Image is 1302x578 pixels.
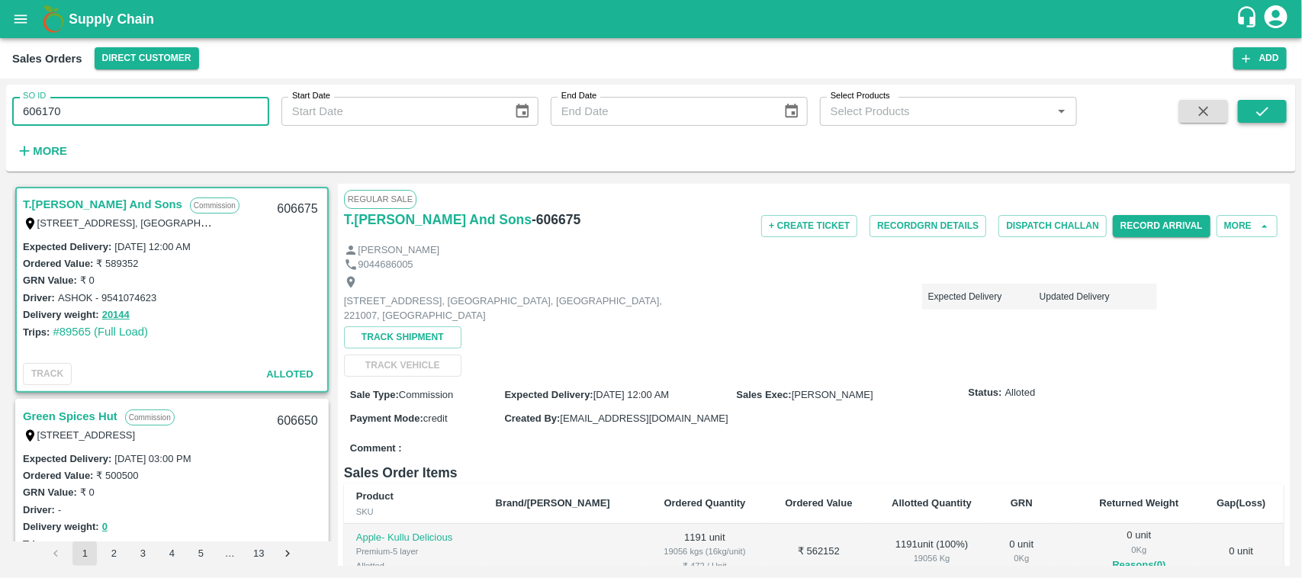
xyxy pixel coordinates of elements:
h6: T.[PERSON_NAME] And Sons [344,209,532,230]
label: ₹ 589352 [96,258,138,269]
label: Trips: [23,538,50,550]
p: [STREET_ADDRESS], [GEOGRAPHIC_DATA], [GEOGRAPHIC_DATA], 221007, [GEOGRAPHIC_DATA] [344,294,687,323]
span: [PERSON_NAME] [792,389,873,400]
a: Supply Chain [69,8,1236,30]
p: Commission [190,197,240,214]
button: Dispatch Challan [998,215,1107,237]
p: Updated Delivery [1040,290,1151,303]
button: More [1217,215,1278,237]
label: ₹ 500500 [96,470,138,481]
p: [PERSON_NAME] [358,243,439,258]
div: SKU [356,505,471,519]
div: 0 Kg [1005,551,1040,565]
label: [STREET_ADDRESS], [GEOGRAPHIC_DATA], [GEOGRAPHIC_DATA], 221007, [GEOGRAPHIC_DATA] [37,217,500,229]
b: Product [356,490,394,502]
div: customer-support [1236,5,1262,33]
a: T.[PERSON_NAME] And Sons [23,194,182,214]
button: page 1 [72,541,97,566]
b: Gap(Loss) [1217,497,1265,509]
div: 19056 kgs (16kg/unit) [656,544,754,558]
button: Track Shipment [344,326,461,348]
input: End Date [551,97,771,126]
b: Ordered Quantity [664,497,746,509]
label: SO ID [23,90,46,102]
label: Sale Type : [350,389,399,400]
button: Go to page 13 [246,541,271,566]
label: ASHOK - 9541074623 [58,292,156,303]
label: - [58,504,61,515]
span: Alloted [1005,386,1036,400]
p: 9044686005 [358,258,413,272]
label: Delivery weight: [23,521,99,532]
button: 20144 [102,307,130,324]
span: [EMAIL_ADDRESS][DOMAIN_NAME] [560,413,728,424]
div: 19056 Kg [884,551,980,565]
button: Choose date [777,97,806,126]
div: 0 Kg [1091,543,1187,557]
strong: More [33,145,67,157]
label: ₹ 0 [80,275,95,286]
button: Go to page 2 [101,541,126,566]
button: + Create Ticket [761,215,857,237]
button: Go to page 3 [130,541,155,566]
input: Enter SO ID [12,97,269,126]
b: Ordered Value [785,497,852,509]
img: logo [38,4,69,34]
div: 606650 [268,403,326,439]
label: Expected Delivery : [504,389,593,400]
span: Commission [399,389,454,400]
h6: - 606675 [532,209,580,230]
label: Status: [969,386,1002,400]
label: [STREET_ADDRESS] [37,429,136,441]
h6: Sales Order Items [344,462,1284,483]
button: Open [1052,101,1072,121]
nav: pagination navigation [41,541,302,566]
div: Allotted [356,559,471,573]
div: Premium-5 layer [356,544,471,558]
span: Alloted [266,368,313,380]
label: Payment Mode : [350,413,423,424]
b: Brand/[PERSON_NAME] [496,497,610,509]
p: Commission [125,409,175,425]
label: [DATE] 12:00 AM [114,241,190,252]
a: #89565 (Full Load) [53,326,148,338]
label: GRN Value: [23,275,77,286]
p: Apple- Kullu Delicious [356,531,471,545]
div: 1191 unit ( 100 %) [884,538,980,566]
label: Comment : [350,442,402,456]
div: ₹ 472 / Unit [656,559,754,573]
b: GRN [1011,497,1033,509]
button: Go to next page [275,541,300,566]
label: Expected Delivery : [23,241,111,252]
a: Green Spices Hut [23,406,117,426]
div: Sales Orders [12,49,82,69]
label: ₹ 0 [80,486,95,498]
label: Driver: [23,292,55,303]
label: End Date [561,90,596,102]
button: Record Arrival [1113,215,1210,237]
button: Choose date [508,97,537,126]
input: Start Date [281,97,502,126]
button: Select DC [95,47,199,69]
label: Sales Exec : [737,389,792,400]
label: Ordered Value: [23,470,93,481]
div: 0 unit [1091,528,1187,574]
button: Go to page 5 [188,541,213,566]
b: Returned Weight [1100,497,1179,509]
label: Trips: [23,326,50,338]
label: Driver: [23,504,55,515]
input: Select Products [825,101,1047,121]
b: Allotted Quantity [892,497,972,509]
button: More [12,138,71,164]
span: credit [423,413,448,424]
button: Reasons(0) [1091,557,1187,574]
span: Regular Sale [344,190,416,208]
button: RecordGRN Details [870,215,986,237]
div: 606675 [268,191,326,227]
label: Expected Delivery : [23,453,111,464]
label: [DATE] 03:00 PM [114,453,191,464]
button: 0 [102,519,108,536]
label: GRN Value: [23,486,77,498]
button: open drawer [3,2,38,37]
span: [DATE] 12:00 AM [593,389,669,400]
